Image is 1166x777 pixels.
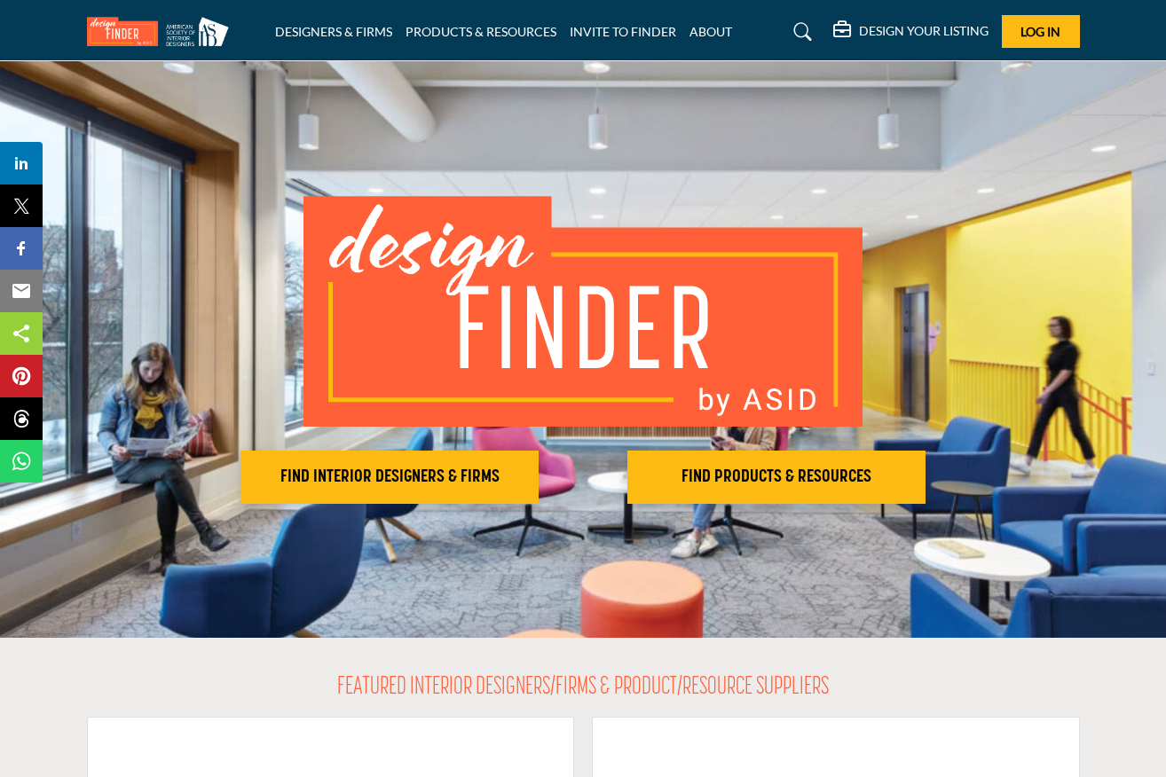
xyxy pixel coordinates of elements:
a: INVITE TO FINDER [570,24,676,39]
a: PRODUCTS & RESOURCES [406,24,556,39]
img: image [303,196,863,427]
a: DESIGNERS & FIRMS [275,24,392,39]
button: FIND INTERIOR DESIGNERS & FIRMS [240,451,539,504]
h2: FEATURED INTERIOR DESIGNERS/FIRMS & PRODUCT/RESOURCE SUPPLIERS [337,673,829,703]
button: FIND PRODUCTS & RESOURCES [627,451,926,504]
a: Search [776,18,823,46]
h2: FIND PRODUCTS & RESOURCES [633,467,920,488]
span: Log In [1020,24,1060,39]
h2: FIND INTERIOR DESIGNERS & FIRMS [246,467,533,488]
button: Log In [1002,15,1080,48]
img: Site Logo [87,17,238,46]
h5: DESIGN YOUR LISTING [859,23,989,39]
div: DESIGN YOUR LISTING [833,21,989,43]
a: ABOUT [689,24,732,39]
